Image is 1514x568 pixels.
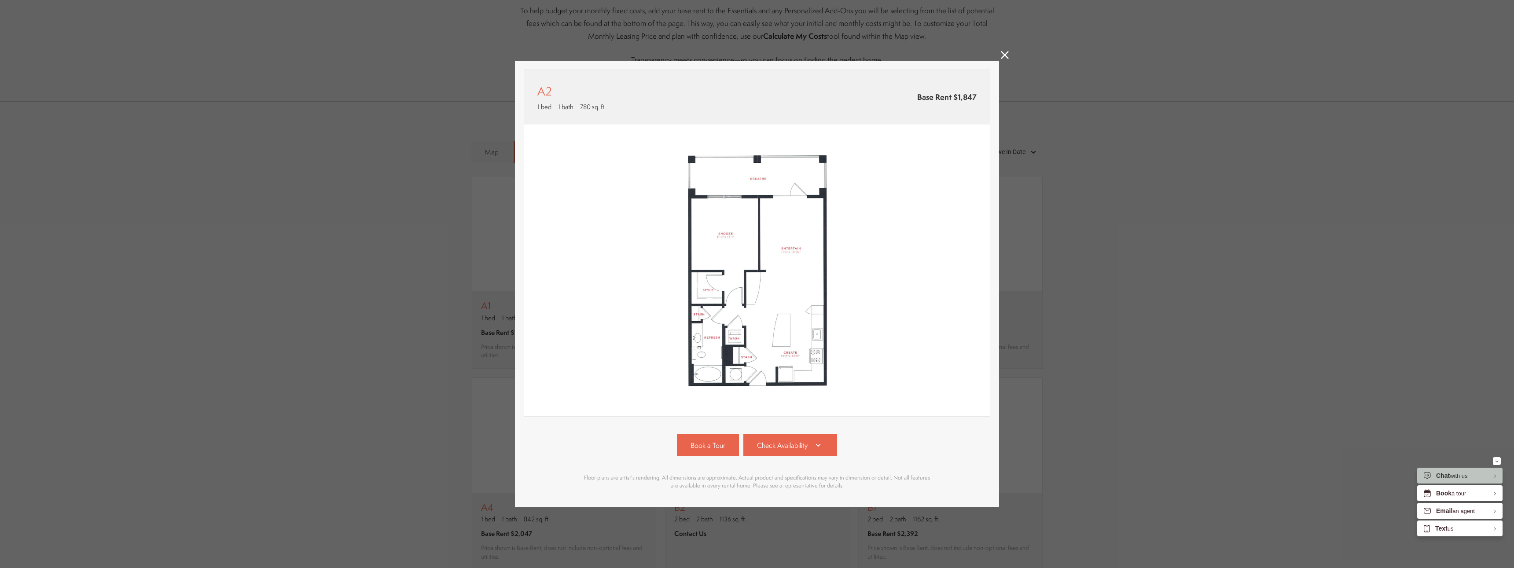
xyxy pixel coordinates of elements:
span: 780 sq. ft. [580,102,606,111]
a: Book a Tour [677,434,739,456]
img: A2 - 1 bedroom floor plan layout with 1 bathroom and 780 square feet [524,125,990,417]
span: 1 bath [558,102,573,111]
a: Check Availability [743,434,838,456]
span: Book a Tour [691,440,725,451]
span: Base Rent $1,847 [917,92,977,103]
p: Floor plans are artist's rendering. All dimensions are approximate. Actual product and specificat... [581,474,933,490]
span: 1 bed [537,102,551,111]
span: Check Availability [757,440,808,451]
p: A2 [537,83,552,100]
